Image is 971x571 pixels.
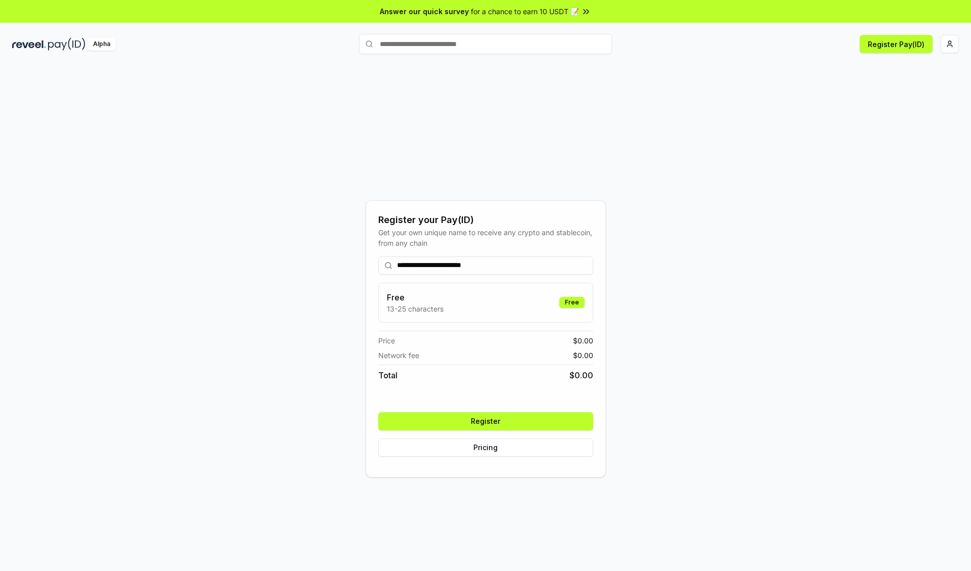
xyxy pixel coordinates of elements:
[12,38,46,51] img: reveel_dark
[378,412,593,430] button: Register
[569,369,593,381] span: $ 0.00
[378,438,593,457] button: Pricing
[48,38,85,51] img: pay_id
[860,35,933,53] button: Register Pay(ID)
[380,6,469,17] span: Answer our quick survey
[387,291,444,303] h3: Free
[471,6,579,17] span: for a chance to earn 10 USDT 📝
[378,227,593,248] div: Get your own unique name to receive any crypto and stablecoin, from any chain
[573,335,593,346] span: $ 0.00
[378,213,593,227] div: Register your Pay(ID)
[573,350,593,361] span: $ 0.00
[378,369,398,381] span: Total
[378,350,419,361] span: Network fee
[378,335,395,346] span: Price
[87,38,116,51] div: Alpha
[559,297,585,308] div: Free
[387,303,444,314] p: 13-25 characters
